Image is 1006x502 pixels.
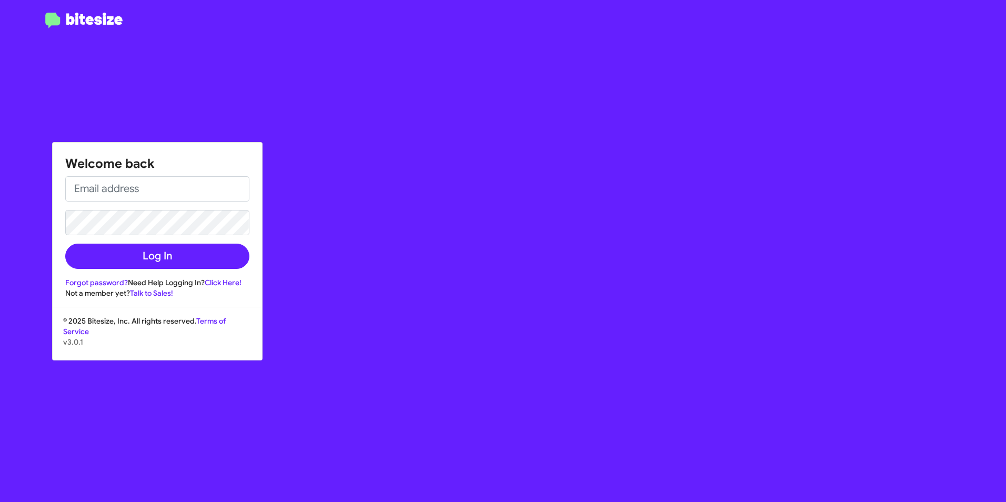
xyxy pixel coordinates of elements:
div: Not a member yet? [65,288,249,298]
input: Email address [65,176,249,202]
a: Terms of Service [63,316,226,336]
a: Talk to Sales! [130,288,173,298]
div: Need Help Logging In? [65,277,249,288]
a: Forgot password? [65,278,128,287]
button: Log In [65,244,249,269]
a: Click Here! [205,278,242,287]
p: v3.0.1 [63,337,252,347]
div: © 2025 Bitesize, Inc. All rights reserved. [53,316,262,360]
h1: Welcome back [65,155,249,172]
